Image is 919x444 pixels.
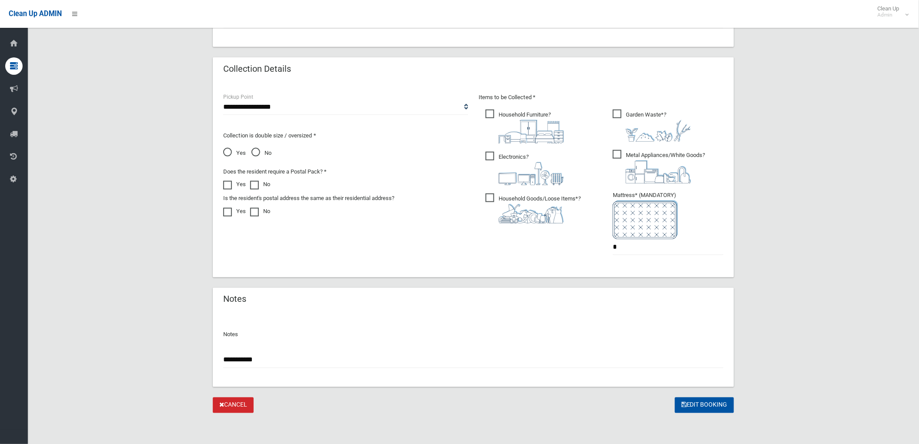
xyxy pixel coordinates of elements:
[223,193,394,204] label: Is the resident's postal address the same as their residential address?
[626,111,691,142] i: ?
[213,60,301,77] header: Collection Details
[873,5,908,18] span: Clean Up
[499,120,564,144] img: aa9efdbe659d29b613fca23ba79d85cb.png
[251,148,271,158] span: No
[626,152,705,184] i: ?
[626,120,691,142] img: 4fd8a5c772b2c999c83690221e5242e0.png
[486,194,581,224] span: Household Goods/Loose Items*
[9,10,62,18] span: Clean Up ADMIN
[223,167,327,177] label: Does the resident require a Postal Pack? *
[613,150,705,184] span: Metal Appliances/White Goods
[223,330,724,340] p: Notes
[613,110,691,142] span: Garden Waste*
[223,148,246,158] span: Yes
[878,12,899,18] small: Admin
[213,397,254,414] a: Cancel
[223,206,246,217] label: Yes
[223,179,246,190] label: Yes
[223,130,468,141] p: Collection is double size / oversized *
[626,160,691,184] img: 36c1b0289cb1767239cdd3de9e694f19.png
[499,204,564,224] img: b13cc3517677393f34c0a387616ef184.png
[499,162,564,185] img: 394712a680b73dbc3d2a6a3a7ffe5a07.png
[486,152,564,185] span: Electronics
[613,192,724,239] span: Mattress* (MANDATORY)
[499,154,564,185] i: ?
[250,206,270,217] label: No
[499,111,564,144] i: ?
[486,110,564,144] span: Household Furniture
[675,397,734,414] button: Edit Booking
[250,179,270,190] label: No
[499,195,581,224] i: ?
[213,291,257,308] header: Notes
[613,200,678,239] img: e7408bece873d2c1783593a074e5cb2f.png
[479,92,724,103] p: Items to be Collected *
